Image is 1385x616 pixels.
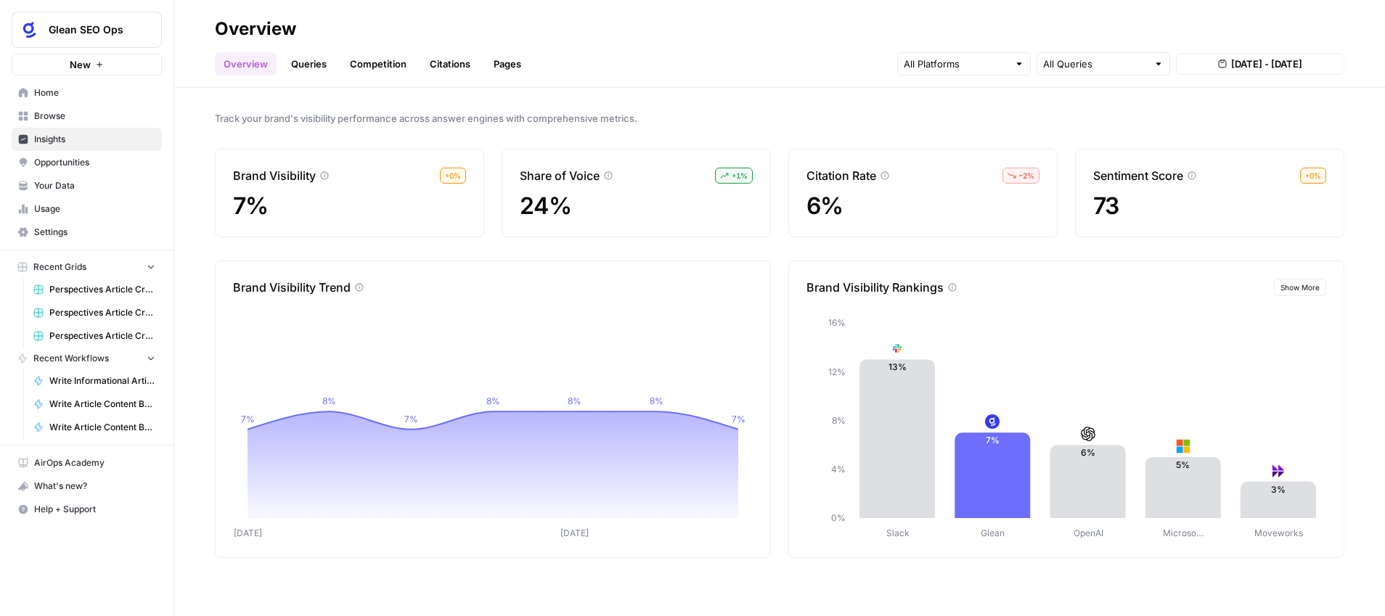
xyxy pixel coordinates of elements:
[12,475,162,498] button: What's new?
[486,395,500,406] tspan: 8%
[1081,447,1095,458] text: 6%
[1305,170,1321,181] span: + 0 %
[27,324,162,348] a: Perspectives Article Creation (Search)
[1163,527,1204,538] tspan: Microso…
[241,414,255,424] tspan: 7%
[1176,459,1190,470] text: 5%
[985,414,1000,429] img: opdhyqjq9e9v6genfq59ut7sdua2
[12,128,162,151] a: Insights
[12,475,161,497] div: What's new?
[34,503,155,516] span: Help + Support
[49,22,136,37] span: Glean SEO Ops
[1019,170,1034,181] span: – 2 %
[1043,57,1148,71] input: All Queries
[215,111,1344,126] span: Track your brand's visibility performance across answer engines with comprehensive metrics.
[34,179,155,192] span: Your Data
[34,226,155,239] span: Settings
[12,197,162,221] a: Usage
[806,167,876,184] p: Citation Rate
[34,133,155,146] span: Insights
[404,414,418,424] tspan: 7%
[12,256,162,278] button: Recent Grids
[12,451,162,475] a: AirOps Academy
[12,498,162,521] button: Help + Support
[986,435,1000,445] text: 7%
[17,17,43,43] img: Glean SEO Ops Logo
[341,52,415,75] a: Competition
[12,54,162,75] button: New
[890,341,904,356] img: rmoykt6yt8ydio9rrwfrhl64pej6
[1176,439,1190,453] img: p3hd1obyll9lsm5wdn8v4zxto07t
[27,301,162,324] a: Perspectives Article Creation (Agents)
[520,167,600,184] p: Share of Voice
[49,421,155,434] span: Write Article Content Brief (Search)
[282,52,335,75] a: Queries
[49,329,155,342] span: Perspectives Article Creation (Search)
[1176,53,1344,75] button: [DATE] - [DATE]
[233,192,269,220] span: 7%
[33,260,86,274] span: Recent Grids
[70,57,91,72] span: New
[34,456,155,469] span: AirOps Academy
[49,283,155,296] span: Perspectives Article Creation
[215,17,296,41] div: Overview
[1271,464,1286,478] img: s280smyarvdq9q0cx8qdq82iosom
[12,348,162,369] button: Recent Workflows
[1274,279,1326,296] button: Show More
[27,278,162,301] a: Perspectives Article Creation
[1231,57,1302,71] span: [DATE] - [DATE]
[233,167,316,184] p: Brand Visibility
[215,52,277,75] a: Overview
[445,170,461,181] span: + 0 %
[12,81,162,104] a: Home
[1081,427,1095,441] img: 5xpccxype1cywfuoa934uv7cahnr
[1093,192,1119,220] span: 73
[27,393,162,416] a: Write Article Content Brief (Agents)
[34,202,155,215] span: Usage
[49,306,155,319] span: Perspectives Article Creation (Agents)
[806,192,843,220] span: 6%
[568,395,581,406] tspan: 8%
[886,527,910,538] tspan: Slack
[12,151,162,174] a: Opportunities
[1093,167,1183,184] p: Sentiment Score
[49,398,155,411] span: Write Article Content Brief (Agents)
[732,170,748,181] span: + 1 %
[34,110,155,123] span: Browse
[650,395,663,406] tspan: 8%
[234,527,262,538] tspan: [DATE]
[12,221,162,244] a: Settings
[1254,527,1303,538] tspan: Moveworks
[828,366,846,377] tspan: 12%
[560,527,589,538] tspan: [DATE]
[828,317,846,328] tspan: 16%
[981,527,1005,538] tspan: Glean
[888,361,907,372] text: 13%
[27,416,162,439] a: Write Article Content Brief (Search)
[34,86,155,99] span: Home
[12,104,162,128] a: Browse
[34,156,155,169] span: Opportunities
[1271,484,1286,495] text: 3%
[520,192,571,220] span: 24%
[831,464,846,475] tspan: 4%
[904,57,1008,71] input: All Platforms
[12,12,162,48] button: Workspace: Glean SEO Ops
[832,415,846,426] tspan: 8%
[421,52,479,75] a: Citations
[49,374,155,387] span: Write Informational Article Body (Agents)
[12,174,162,197] a: Your Data
[1074,527,1103,538] tspan: OpenAI
[485,52,530,75] a: Pages
[831,512,846,523] tspan: 0%
[33,352,109,365] span: Recent Workflows
[732,414,745,424] tspan: 7%
[322,395,336,406] tspan: 8%
[806,279,944,296] p: Brand Visibility Rankings
[27,369,162,393] a: Write Informational Article Body (Agents)
[233,279,351,296] p: Brand Visibility Trend
[1280,282,1320,293] span: Show More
